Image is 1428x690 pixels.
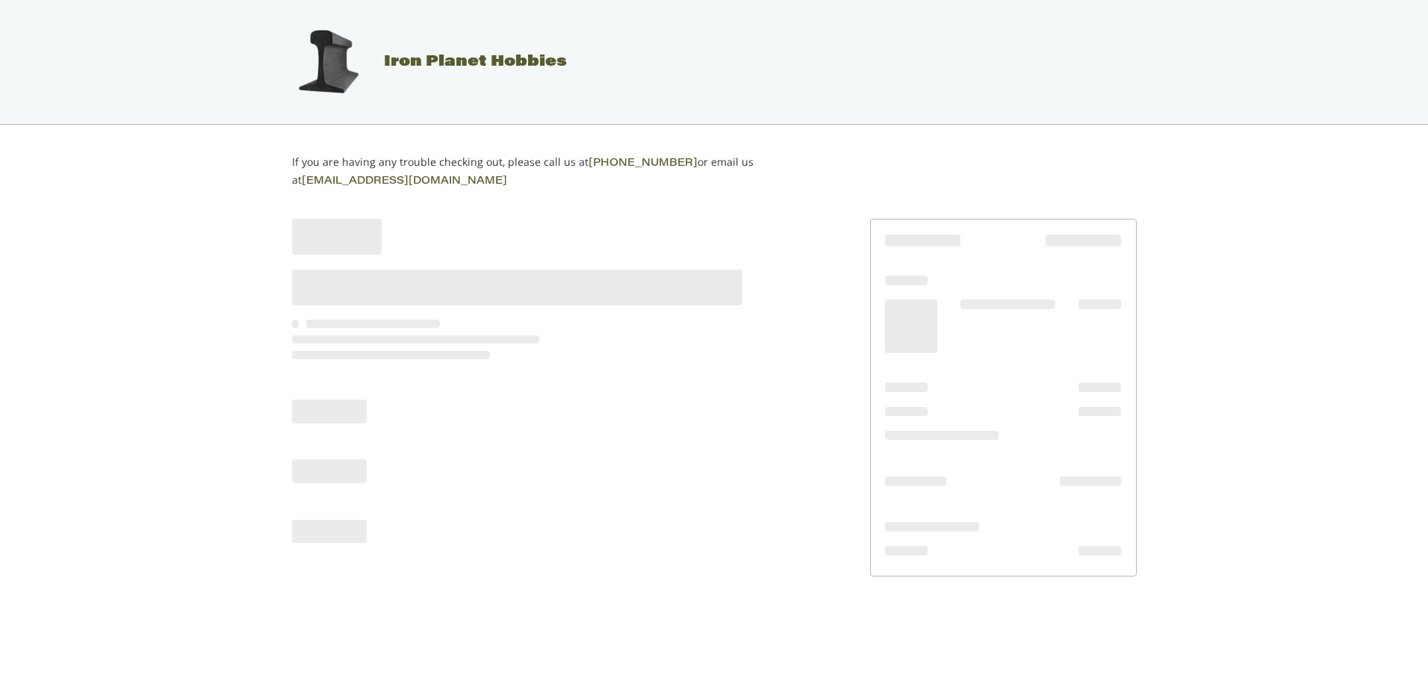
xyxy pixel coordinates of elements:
img: Iron Planet Hobbies [291,25,365,99]
p: If you are having any trouble checking out, please call us at or email us at [292,154,801,190]
a: [EMAIL_ADDRESS][DOMAIN_NAME] [302,176,507,187]
a: [PHONE_NUMBER] [589,158,698,169]
a: Iron Planet Hobbies [276,55,567,69]
span: Iron Planet Hobbies [384,55,567,69]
